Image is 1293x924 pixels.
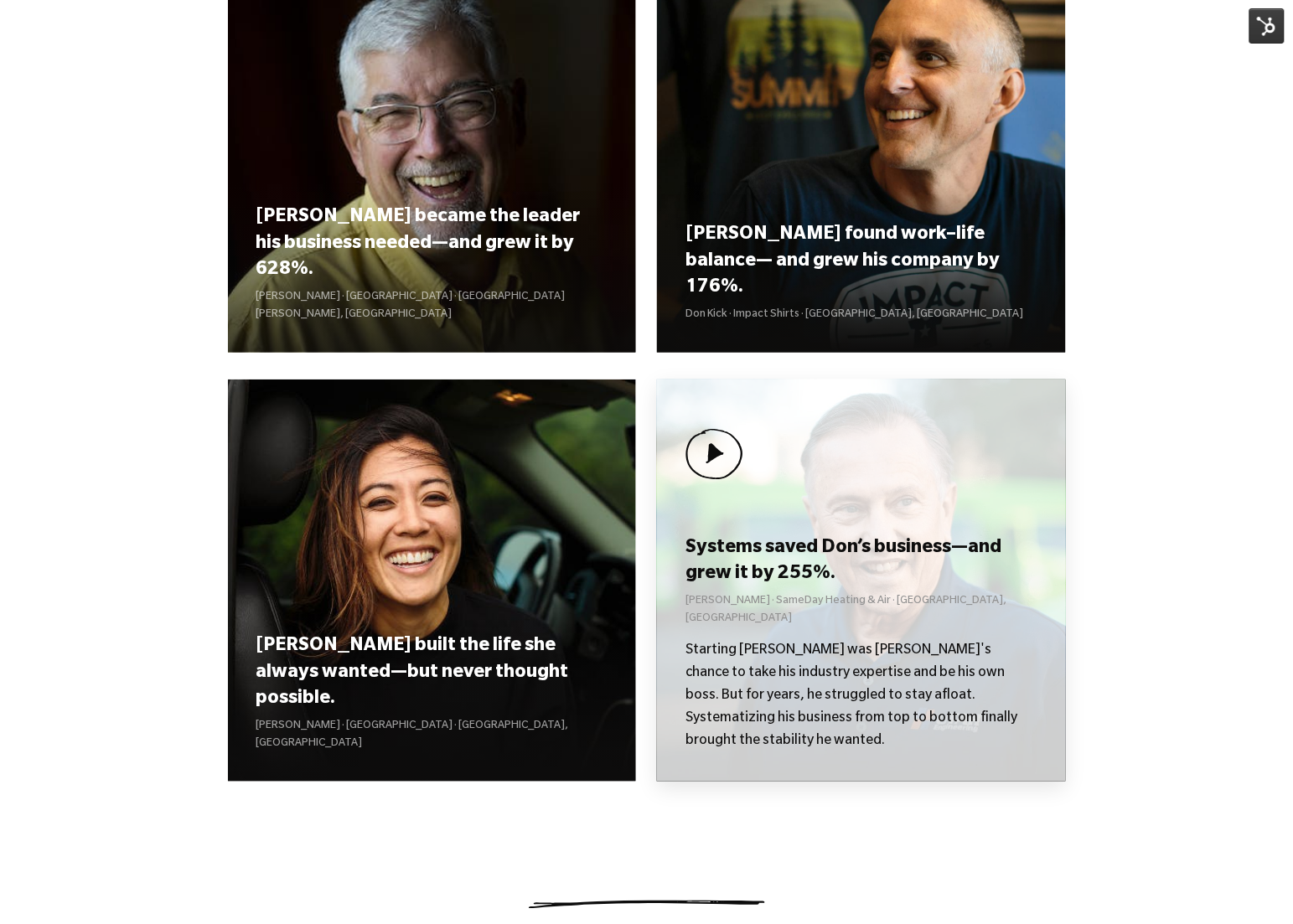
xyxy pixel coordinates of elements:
img: tab_keywords_by_traffic_grey.svg [167,97,180,111]
p: Don Kick · Impact Shirts · [GEOGRAPHIC_DATA], [GEOGRAPHIC_DATA] [685,307,1037,324]
div: Domain: [DOMAIN_NAME] [44,44,184,57]
a: Play Video Systems saved Don’s business—and grew it by 255%. [PERSON_NAME] · SameDay Heating & Ai... [657,379,1066,782]
a: Play Video [PERSON_NAME] built the life she always wanted—but never thought possible. [PERSON_NAM... [228,379,637,782]
h3: [PERSON_NAME] found work–life balance— and grew his company by 176%. [685,223,1037,302]
img: HubSpot Tools Menu Toggle [1249,8,1285,44]
iframe: Chat Widget [1209,844,1293,924]
div: Keywords by Traffic [185,99,282,110]
img: logo_orange.svg [27,27,40,40]
p: [PERSON_NAME] · SameDay Heating & Air · [GEOGRAPHIC_DATA], [GEOGRAPHIC_DATA] [685,593,1037,628]
p: [PERSON_NAME] · [GEOGRAPHIC_DATA] · [GEOGRAPHIC_DATA], [GEOGRAPHIC_DATA] [256,718,608,753]
h3: Systems saved Don’s business—and grew it by 255%. [685,536,1037,588]
p: [PERSON_NAME] · [GEOGRAPHIC_DATA] · [GEOGRAPHIC_DATA][PERSON_NAME], [GEOGRAPHIC_DATA] [256,289,608,324]
h3: [PERSON_NAME] built the life she always wanted—but never thought possible. [256,634,608,713]
img: website_grey.svg [27,44,40,57]
h3: [PERSON_NAME] became the leader his business needed—and grew it by 628%. [256,205,608,284]
img: Play Video [685,429,743,480]
div: v 4.0.25 [47,27,82,40]
img: tab_domain_overview_orange.svg [45,97,59,111]
div: Domain Overview [64,99,150,110]
p: Starting [PERSON_NAME] was [PERSON_NAME]'s chance to take his industry expertise and be his own b... [685,640,1037,753]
